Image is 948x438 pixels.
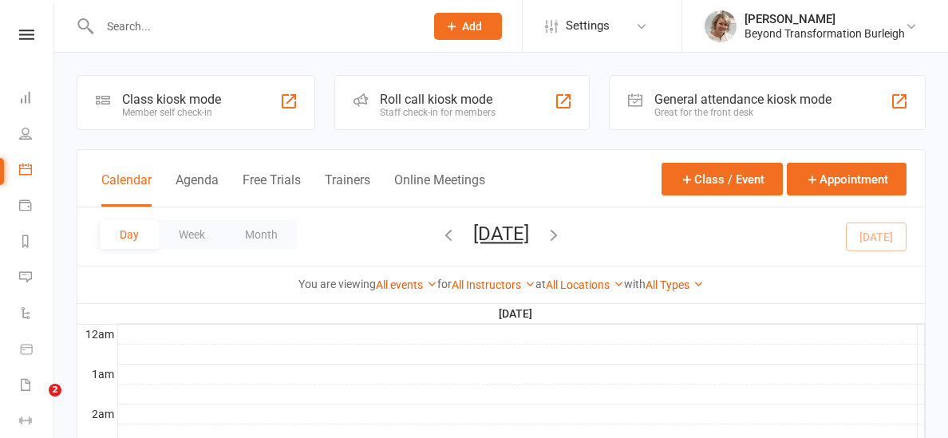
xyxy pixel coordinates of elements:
strong: at [535,278,546,290]
button: Month [225,220,298,249]
a: People [19,117,55,153]
a: Payments [19,189,55,225]
div: [PERSON_NAME] [745,12,905,26]
button: Online Meetings [394,172,485,207]
button: [DATE] [473,223,529,245]
button: Appointment [787,163,907,195]
button: Week [159,220,225,249]
a: Calendar [19,153,55,189]
iframe: Intercom live chat [16,384,54,422]
span: Add [462,20,482,33]
th: 1am [77,364,117,384]
strong: with [624,278,646,290]
th: 2am [77,404,117,424]
div: Roll call kiosk mode [380,92,496,107]
a: All Locations [546,278,624,291]
button: Class / Event [662,163,783,195]
span: Settings [566,8,610,44]
a: All events [376,278,437,291]
a: All Types [646,278,704,291]
div: Staff check-in for members [380,107,496,118]
div: Great for the front desk [654,107,831,118]
a: Product Sales [19,333,55,369]
strong: for [437,278,452,290]
button: Add [434,13,502,40]
button: Day [100,220,159,249]
button: Calendar [101,172,152,207]
th: 12am [77,324,117,344]
span: 2 [49,384,61,397]
th: [DATE] [117,304,918,324]
div: General attendance kiosk mode [654,92,831,107]
div: Beyond Transformation Burleigh [745,26,905,41]
strong: You are viewing [298,278,376,290]
a: Reports [19,225,55,261]
div: Member self check-in [122,107,221,118]
button: Agenda [176,172,219,207]
a: Dashboard [19,81,55,117]
input: Search... [95,15,413,37]
img: thumb_image1597172689.png [705,10,737,42]
a: All Instructors [452,278,535,291]
button: Free Trials [243,172,301,207]
div: Class kiosk mode [122,92,221,107]
button: Trainers [325,172,370,207]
